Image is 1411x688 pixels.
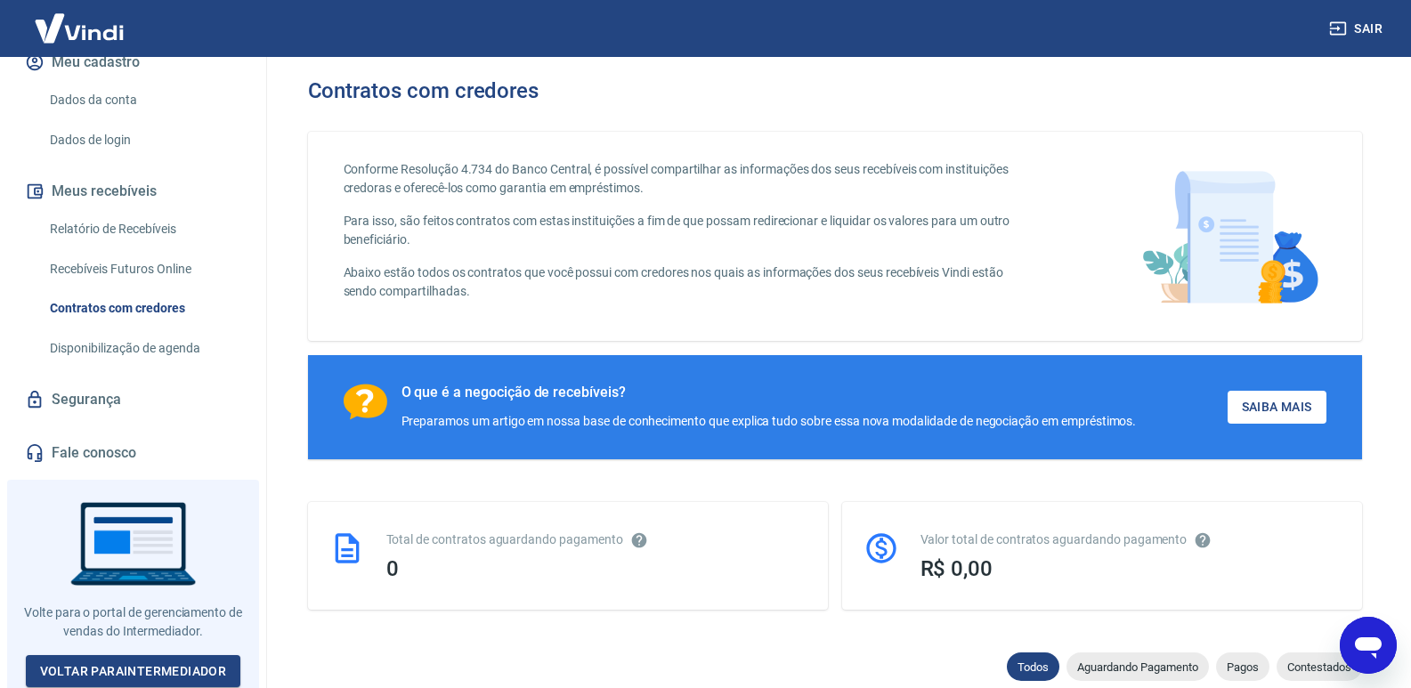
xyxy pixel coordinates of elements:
[1066,660,1209,674] span: Aguardando Pagamento
[1194,531,1212,549] svg: O valor comprometido não se refere a pagamentos pendentes na Vindi e sim como garantia a outras i...
[1326,12,1390,45] button: Sair
[1228,391,1326,424] a: Saiba Mais
[21,43,245,82] button: Meu cadastro
[920,530,1341,549] div: Valor total de contratos aguardando pagamento
[1340,617,1397,674] iframe: Botão para abrir a janela de mensagens
[344,384,387,420] img: Ícone com um ponto de interrogação.
[43,330,245,367] a: Disponibilização de agenda
[43,122,245,158] a: Dados de login
[401,384,1137,401] div: O que é a negocição de recebíveis?
[1216,652,1269,681] div: Pagos
[1007,660,1059,674] span: Todos
[1133,160,1326,312] img: main-image.9f1869c469d712ad33ce.png
[386,530,807,549] div: Total de contratos aguardando pagamento
[1066,652,1209,681] div: Aguardando Pagamento
[386,556,807,581] div: 0
[21,380,245,419] a: Segurança
[26,655,241,688] a: Voltar paraIntermediador
[401,412,1137,431] div: Preparamos um artigo em nossa base de conhecimento que explica tudo sobre essa nova modalidade de...
[630,531,648,549] svg: Esses contratos não se referem à Vindi, mas sim a outras instituições.
[21,1,137,55] img: Vindi
[1277,660,1362,674] span: Contestados
[1277,652,1362,681] div: Contestados
[1216,660,1269,674] span: Pagos
[43,251,245,287] a: Recebíveis Futuros Online
[43,211,245,247] a: Relatório de Recebíveis
[1007,652,1059,681] div: Todos
[43,290,245,327] a: Contratos com credores
[920,556,993,581] span: R$ 0,00
[344,263,1032,301] p: Abaixo estão todos os contratos que você possui com credores nos quais as informações dos seus re...
[43,82,245,118] a: Dados da conta
[308,78,539,103] h3: Contratos com credores
[344,212,1032,249] p: Para isso, são feitos contratos com estas instituições a fim de que possam redirecionar e liquida...
[21,172,245,211] button: Meus recebíveis
[21,433,245,473] a: Fale conosco
[344,160,1032,198] p: Conforme Resolução 4.734 do Banco Central, é possível compartilhar as informações dos seus recebí...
